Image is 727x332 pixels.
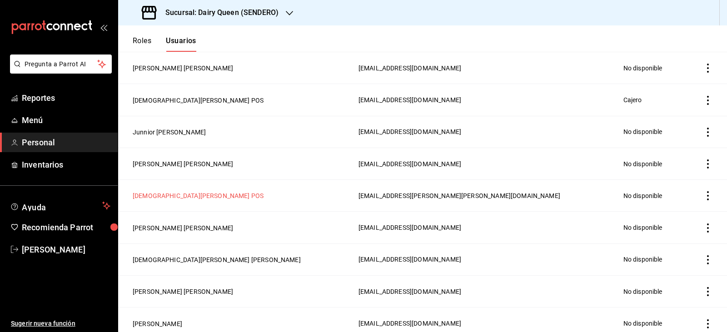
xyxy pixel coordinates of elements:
span: [EMAIL_ADDRESS][DOMAIN_NAME] [359,64,461,72]
span: Ayuda [22,200,99,211]
span: [EMAIL_ADDRESS][DOMAIN_NAME] [359,288,461,295]
a: Pregunta a Parrot AI [6,66,112,75]
button: [DEMOGRAPHIC_DATA][PERSON_NAME] [PERSON_NAME] [133,255,301,264]
button: [DEMOGRAPHIC_DATA][PERSON_NAME] POS [133,96,264,105]
button: actions [703,159,712,168]
button: [PERSON_NAME] [PERSON_NAME] [133,64,233,73]
button: actions [703,319,712,328]
span: Inventarios [22,159,110,171]
td: No disponible [618,212,685,243]
span: Menú [22,114,110,126]
span: [EMAIL_ADDRESS][DOMAIN_NAME] [359,224,461,231]
span: Pregunta a Parrot AI [25,59,98,69]
span: Cajero [623,96,642,104]
button: actions [703,287,712,296]
span: [EMAIL_ADDRESS][DOMAIN_NAME] [359,256,461,263]
span: [EMAIL_ADDRESS][PERSON_NAME][PERSON_NAME][DOMAIN_NAME] [359,192,560,199]
button: [PERSON_NAME] [PERSON_NAME] [133,287,233,296]
td: No disponible [618,148,685,179]
button: Junnior [PERSON_NAME] [133,128,206,137]
td: No disponible [618,243,685,275]
button: [PERSON_NAME] [PERSON_NAME] [133,223,233,233]
button: actions [703,64,712,73]
button: actions [703,255,712,264]
div: navigation tabs [133,36,196,52]
h3: Sucursal: Dairy Queen (SENDERO) [158,7,279,18]
button: actions [703,128,712,137]
button: open_drawer_menu [100,24,107,31]
button: [DEMOGRAPHIC_DATA][PERSON_NAME] POS [133,191,264,200]
span: Personal [22,136,110,149]
button: Roles [133,36,151,52]
span: Recomienda Parrot [22,221,110,233]
td: No disponible [618,180,685,212]
span: [PERSON_NAME] [22,243,110,256]
button: Usuarios [166,36,196,52]
td: No disponible [618,116,685,148]
span: [EMAIL_ADDRESS][DOMAIN_NAME] [359,160,461,168]
span: [EMAIL_ADDRESS][DOMAIN_NAME] [359,128,461,135]
button: actions [703,96,712,105]
button: actions [703,223,712,233]
span: [EMAIL_ADDRESS][DOMAIN_NAME] [359,320,461,327]
span: [EMAIL_ADDRESS][DOMAIN_NAME] [359,96,461,104]
span: Sugerir nueva función [11,319,110,328]
span: Reportes [22,92,110,104]
button: [PERSON_NAME] [PERSON_NAME] [133,159,233,168]
td: No disponible [618,276,685,307]
td: No disponible [618,52,685,84]
button: Pregunta a Parrot AI [10,55,112,74]
button: actions [703,191,712,200]
button: [PERSON_NAME] [133,319,182,328]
